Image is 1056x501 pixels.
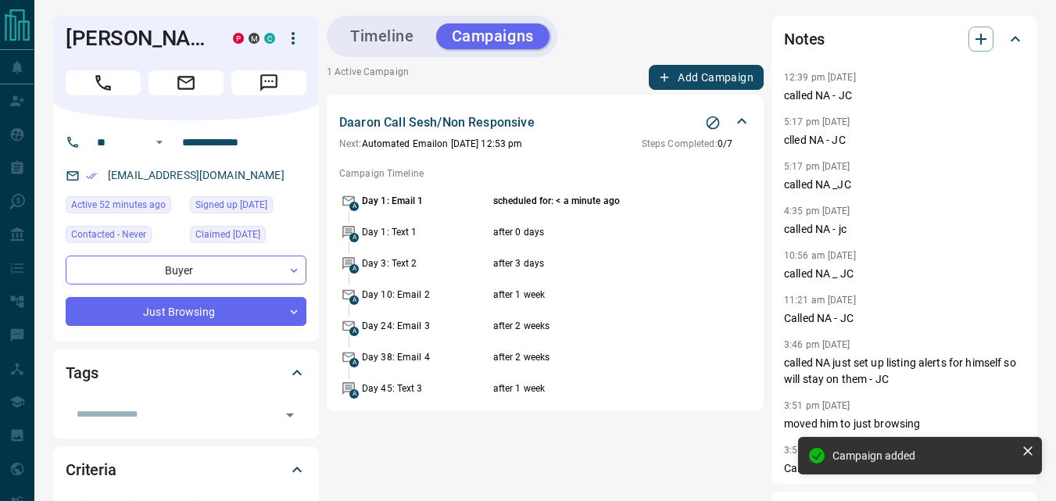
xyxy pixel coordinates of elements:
p: after 1 week [493,288,705,302]
p: 1 Active Campaign [327,65,409,90]
p: 3:46 pm [DATE] [784,339,850,350]
p: Day 24: Email 3 [362,319,489,333]
div: Buyer [66,256,306,284]
p: Day 38: Email 4 [362,350,489,364]
button: Timeline [335,23,430,49]
p: called NA _ JC [784,266,1025,282]
p: 5:17 pm [DATE] [784,161,850,172]
p: 5:17 pm [DATE] [784,116,850,127]
span: Active 52 minutes ago [71,197,166,213]
button: Stop Campaign [701,111,725,134]
p: Day 1: Email 1 [362,194,489,208]
p: Day 10: Email 2 [362,288,489,302]
span: A [349,327,359,336]
svg: Email Verified [86,170,97,181]
p: called NA - jc [784,221,1025,238]
p: after 2 weeks [493,350,705,364]
p: 3:51 pm [DATE] [784,445,850,456]
div: Wed Aug 13 2025 [66,196,182,218]
p: Campaign Timeline [339,166,751,181]
span: A [349,358,359,367]
p: 4:35 pm [DATE] [784,206,850,217]
span: Email [149,70,224,95]
p: Called NA - JC [784,460,1025,477]
div: Tags [66,354,306,392]
p: clled NA - JC [784,132,1025,149]
button: Open [150,133,169,152]
span: A [349,233,359,242]
p: 10:56 am [DATE] [784,250,856,261]
span: A [349,264,359,274]
p: Day 3: Text 2 [362,256,489,270]
p: Day 45: Text 3 [362,381,489,395]
p: Automated Email on [DATE] 12:53 pm [339,137,522,151]
a: [EMAIL_ADDRESS][DOMAIN_NAME] [108,169,285,181]
p: after 2 weeks [493,319,705,333]
div: property.ca [233,33,244,44]
span: A [349,202,359,211]
p: 0 / 7 [642,137,732,151]
p: called NA just set up listing alerts for himself so will stay on them - JC [784,355,1025,388]
p: after 0 days [493,225,705,239]
p: moved him to just browsing [784,416,1025,432]
div: mrloft.ca [249,33,260,44]
div: Fri Feb 16 2018 [190,196,306,218]
p: Day 1: Text 1 [362,225,489,239]
h2: Criteria [66,457,116,482]
span: Steps Completed: [642,138,718,149]
span: A [349,389,359,399]
button: Add Campaign [649,65,764,90]
div: Wed Dec 04 2024 [190,226,306,248]
p: Called NA - JC [784,310,1025,327]
p: 11:21 am [DATE] [784,295,856,306]
h1: [PERSON_NAME] [66,26,209,51]
span: Claimed [DATE] [195,227,260,242]
span: A [349,295,359,305]
span: Contacted - Never [71,227,146,242]
div: Notes [784,20,1025,58]
div: Daaron Call Sesh/Non ResponsiveStop CampaignNext:Automated Emailon [DATE] 12:53 pmSteps Completed... [339,110,751,154]
h2: Notes [784,27,825,52]
span: Next: [339,138,362,149]
button: Campaigns [436,23,549,49]
p: called NA _JC [784,177,1025,193]
p: called NA - JC [784,88,1025,104]
span: Message [231,70,306,95]
p: after 1 week [493,381,705,395]
div: Campaign added [832,449,1015,462]
div: Criteria [66,451,306,488]
span: Call [66,70,141,95]
div: Just Browsing [66,297,306,326]
p: scheduled for: < a minute ago [493,194,705,208]
p: after 3 days [493,256,705,270]
h2: Tags [66,360,98,385]
p: 3:51 pm [DATE] [784,400,850,411]
p: 12:39 pm [DATE] [784,72,856,83]
p: Daaron Call Sesh/Non Responsive [339,113,535,132]
button: Open [279,404,301,426]
div: condos.ca [264,33,275,44]
span: Signed up [DATE] [195,197,267,213]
